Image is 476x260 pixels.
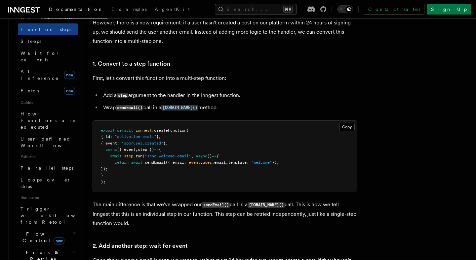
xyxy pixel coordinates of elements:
[184,160,186,165] span: :
[427,4,471,15] a: Sign Up
[93,241,188,250] a: 2. Add another step: wait for event
[202,202,230,208] code: sendEmail()
[138,147,154,152] span: step })
[189,160,200,165] span: event
[200,160,203,165] span: .
[152,128,186,133] span: .createFunction
[117,93,128,98] code: step
[136,128,152,133] span: inngest
[107,2,151,18] a: Examples
[101,167,108,171] span: });
[159,147,161,152] span: {
[18,174,78,192] a: Loops over steps
[101,91,357,100] li: Add a argument to the handler in the Inngest function.
[45,2,107,18] a: Documentation
[145,160,166,165] span: sendEmail
[18,66,78,84] a: AI Inferencenew
[105,147,117,152] span: async
[18,35,78,47] a: Sleeps
[101,141,117,146] span: { event
[159,134,161,139] span: ,
[93,200,357,228] p: The main difference is that we've wrapped our call in a call. This is how we tell Inngest that th...
[20,165,73,171] span: Parallel steps
[20,111,76,130] span: How Functions are executed
[18,108,78,133] a: How Functions are executed
[64,71,75,79] span: new
[18,84,78,97] a: Fetchnew
[93,59,170,68] a: 1. Convert to a step function
[101,134,110,139] span: { id
[161,105,198,111] code: [DOMAIN_NAME]()
[196,154,207,158] span: async
[186,128,189,133] span: (
[111,7,147,12] span: Examples
[212,154,217,158] span: =>
[101,128,115,133] span: export
[18,162,78,174] a: Parallel steps
[18,203,78,228] a: Trigger workflows from Retool
[12,12,78,228] div: Steps & Workflows
[20,50,60,62] span: Wait for events
[117,147,136,152] span: ({ event
[339,123,355,131] button: Copy
[191,154,193,158] span: ,
[337,5,353,13] button: Toggle dark mode
[226,160,228,165] span: ,
[161,104,198,111] a: [DOMAIN_NAME]()
[117,128,133,133] span: default
[20,69,59,81] span: AI Inference
[20,206,93,225] span: Trigger workflows from Retool
[145,154,191,158] span: "send-welcome-email"
[212,160,226,165] span: .email
[248,202,285,208] code: [DOMAIN_NAME]()
[364,4,424,15] a: Contact sales
[20,39,41,44] span: Sleeps
[163,141,166,146] span: }
[93,74,357,83] p: First, let's convert this function into a multi-step function:
[12,231,73,244] span: Flow Control
[49,7,103,12] span: Documentation
[215,4,297,15] button: Search...⌘K
[115,160,129,165] span: return
[18,23,78,35] a: Function steps
[156,134,159,139] span: }
[124,154,133,158] span: step
[117,141,119,146] span: :
[247,160,249,165] span: :
[228,160,247,165] span: template
[20,136,80,148] span: User-defined Workflows
[93,18,357,46] p: However, there is a new requirement: if a user hasn't created a post on our platform within 24 ho...
[116,105,143,111] code: sendEmail()
[64,87,75,95] span: new
[217,154,219,158] span: {
[12,228,78,246] button: Flow Controlnew
[166,141,168,146] span: ,
[18,192,78,203] span: Use cases
[251,160,272,165] span: "welcome"
[203,160,212,165] span: user
[110,154,122,158] span: await
[54,237,64,244] span: new
[142,154,145,158] span: (
[283,6,293,13] kbd: ⌘K
[18,151,78,162] span: Patterns
[101,103,357,113] li: Wrap call in a method.
[20,88,40,93] span: Fetch
[101,179,105,184] span: );
[272,160,279,165] span: });
[115,134,156,139] span: "activation-email"
[20,177,71,189] span: Loops over steps
[154,147,159,152] span: =>
[136,147,138,152] span: ,
[122,141,163,146] span: "app/user.created"
[155,7,190,12] span: AgentKit
[110,134,112,139] span: :
[131,160,142,165] span: await
[207,154,212,158] span: ()
[20,27,71,32] span: Function steps
[101,173,103,178] span: }
[18,47,78,66] a: Wait for events
[166,160,184,165] span: ({ email
[18,133,78,151] a: User-defined Workflows
[18,97,78,108] span: Guides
